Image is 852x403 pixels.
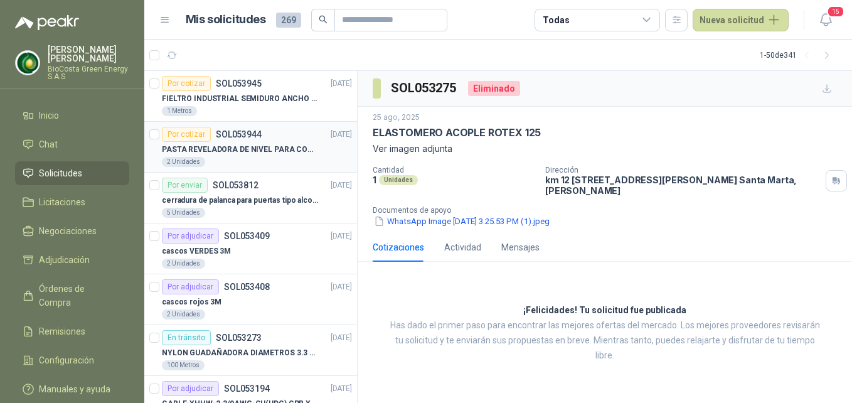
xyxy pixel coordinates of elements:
[373,215,551,228] button: WhatsApp Image [DATE] 3.25.53 PM (1).jpeg
[162,144,318,156] p: PASTA REVELADORA DE NIVEL PARA COMBUSTIBLES/ACEITES DE COLOR ROSADA marca kolor kut
[162,309,205,320] div: 2 Unidades
[162,279,219,294] div: Por adjudicar
[276,13,301,28] span: 269
[15,377,129,401] a: Manuales y ayuda
[15,104,129,127] a: Inicio
[162,93,318,105] p: FIELTRO INDUSTRIAL SEMIDURO ANCHO 25 MM
[331,230,352,242] p: [DATE]
[162,330,211,345] div: En tránsito
[331,78,352,90] p: [DATE]
[162,296,221,308] p: cascos rojos 3M
[144,325,357,376] a: En tránsitoSOL053273[DATE] NYLON GUADAÑADORA DIAMETROS 3.3 mm100 Metros
[15,132,129,156] a: Chat
[331,180,352,191] p: [DATE]
[468,81,520,96] div: Eliminado
[39,137,58,151] span: Chat
[39,253,90,267] span: Adjudicación
[213,181,258,190] p: SOL053812
[216,130,262,139] p: SOL053944
[216,79,262,88] p: SOL053945
[391,78,458,98] h3: SOL053275
[48,45,129,63] p: [PERSON_NAME] [PERSON_NAME]
[331,383,352,395] p: [DATE]
[15,248,129,272] a: Adjudicación
[15,277,129,314] a: Órdenes de Compra
[162,106,197,116] div: 1 Metros
[444,240,481,254] div: Actividad
[162,347,318,359] p: NYLON GUADAÑADORA DIAMETROS 3.3 mm
[162,76,211,91] div: Por cotizar
[162,208,205,218] div: 5 Unidades
[15,320,129,343] a: Remisiones
[186,11,266,29] h1: Mis solicitudes
[144,223,357,274] a: Por adjudicarSOL053409[DATE] cascos VERDES 3M2 Unidades
[373,142,837,156] p: Ver imagen adjunta
[162,360,205,370] div: 100 Metros
[162,259,205,269] div: 2 Unidades
[39,109,59,122] span: Inicio
[162,245,231,257] p: cascos VERDES 3M
[39,195,85,209] span: Licitaciones
[319,15,327,24] span: search
[39,166,82,180] span: Solicitudes
[545,175,821,196] p: km 12 [STREET_ADDRESS][PERSON_NAME] Santa Marta , [PERSON_NAME]
[144,122,357,173] a: Por cotizarSOL053944[DATE] PASTA REVELADORA DE NIVEL PARA COMBUSTIBLES/ACEITES DE COLOR ROSADA ma...
[373,206,847,215] p: Documentos de apoyo
[39,282,117,309] span: Órdenes de Compra
[224,232,270,240] p: SOL053409
[373,126,541,139] p: ELASTOMERO ACOPLE ROTEX 125
[162,228,219,244] div: Por adjudicar
[15,15,79,30] img: Logo peakr
[144,274,357,325] a: Por adjudicarSOL053408[DATE] cascos rojos 3M2 Unidades
[224,384,270,393] p: SOL053194
[39,382,110,396] span: Manuales y ayuda
[16,51,40,75] img: Company Logo
[15,190,129,214] a: Licitaciones
[331,129,352,141] p: [DATE]
[543,13,569,27] div: Todas
[693,9,789,31] button: Nueva solicitud
[373,175,376,185] p: 1
[144,173,357,223] a: Por enviarSOL053812[DATE] cerradura de palanca para puertas tipo alcoba marca yale5 Unidades
[501,240,540,254] div: Mensajes
[827,6,844,18] span: 15
[331,332,352,344] p: [DATE]
[162,195,318,207] p: cerradura de palanca para puertas tipo alcoba marca yale
[39,325,85,338] span: Remisiones
[373,112,420,124] p: 25 ago, 2025
[39,353,94,367] span: Configuración
[162,178,208,193] div: Por enviar
[144,71,357,122] a: Por cotizarSOL053945[DATE] FIELTRO INDUSTRIAL SEMIDURO ANCHO 25 MM1 Metros
[15,348,129,372] a: Configuración
[760,45,837,65] div: 1 - 50 de 341
[224,282,270,291] p: SOL053408
[331,281,352,293] p: [DATE]
[15,219,129,243] a: Negociaciones
[814,9,837,31] button: 15
[162,381,219,396] div: Por adjudicar
[39,224,97,238] span: Negociaciones
[389,318,821,363] p: Has dado el primer paso para encontrar las mejores ofertas del mercado. Los mejores proveedores r...
[523,303,686,318] h3: ¡Felicidades! Tu solicitud fue publicada
[373,240,424,254] div: Cotizaciones
[216,333,262,342] p: SOL053273
[15,161,129,185] a: Solicitudes
[379,175,418,185] div: Unidades
[545,166,821,175] p: Dirección
[162,157,205,167] div: 2 Unidades
[48,65,129,80] p: BioCosta Green Energy S.A.S
[373,166,535,175] p: Cantidad
[162,127,211,142] div: Por cotizar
